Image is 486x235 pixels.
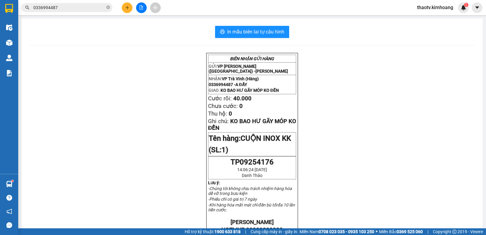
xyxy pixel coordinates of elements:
span: GIAO: [209,88,279,93]
img: warehouse-icon [6,24,12,31]
img: icon-new-feature [461,5,466,10]
span: caret-down [474,5,480,10]
span: 1) [221,146,228,154]
span: 0946742299 - [2,33,45,39]
strong: [PERSON_NAME] [231,219,274,226]
span: TP09254176 [231,158,274,166]
span: Thu hộ: [208,110,227,117]
sup: 1 [464,3,468,7]
button: printerIn mẫu biên lai tự cấu hình [215,26,289,38]
strong: BIÊN NHẬN GỬI HÀNG [230,56,274,61]
span: In mẫu biên lai tự cấu hình [227,28,284,36]
span: close-circle [106,5,110,11]
span: notification [6,209,12,214]
img: solution-icon [6,70,12,76]
span: 0336994487 - [209,82,247,87]
img: warehouse-icon [6,55,12,61]
span: copyright [452,230,457,234]
input: Tìm tên, số ĐT hoặc mã đơn [33,4,105,11]
strong: HOTLINE: [221,226,283,233]
span: 40.000 [233,95,252,102]
span: aim [153,5,157,10]
span: thaotv.kimhoang [412,4,458,11]
p: GỬI: [209,64,296,74]
span: VP Trà Vinh (Hàng) [222,76,259,81]
span: VP [PERSON_NAME] (Hàng) - [12,12,87,18]
span: VP [PERSON_NAME] ([GEOGRAPHIC_DATA]) - [209,64,288,74]
span: search [25,5,29,10]
span: Cước rồi: [208,95,232,102]
span: 02839230880 [246,226,283,233]
span: CUỘN INOX KK (SL: [209,134,291,154]
span: Tên hàng: [209,134,291,154]
button: plus [122,2,132,13]
span: 14:06:24 [DATE] [237,167,267,172]
span: Cung cấp máy in - giấy in: [251,228,298,235]
img: warehouse-icon [6,40,12,46]
span: question-circle [6,195,12,201]
span: Ghi chú: [208,118,229,125]
img: warehouse-icon [6,181,12,187]
button: aim [150,2,161,13]
span: Chưa cước: [208,103,238,109]
span: Hỗ trợ kỹ thuật: [185,228,241,235]
span: message [6,222,12,228]
span: A ĐẤY [235,82,247,87]
span: KO BAO HƯ GÃY MÓP KO ĐỀN [221,88,279,93]
span: 0 [229,110,232,117]
em: -Chúng tôi không chịu trách nhiệm hàng hóa dễ vỡ trong bưu kiện [208,186,292,196]
span: KO BAO HƯ GÃY MÓP KO ĐỀN [208,118,296,131]
span: GIAO: [2,40,15,45]
span: Danh Thảo [242,173,262,178]
span: 1 [465,3,467,7]
span: [PERSON_NAME] [255,69,288,74]
button: file-add [136,2,147,13]
span: VP [PERSON_NAME] ([GEOGRAPHIC_DATA]) [2,20,61,32]
button: caret-down [472,2,482,13]
span: printer [220,29,225,35]
span: 0 [239,103,243,109]
span: plus [125,5,129,10]
em: -Phiếu chỉ có giá trị 7 ngày [208,197,257,202]
p: GỬI: [2,12,89,18]
span: Miền Bắc [379,228,423,235]
strong: BIÊN NHẬN GỬI HÀNG [20,3,70,9]
span: close-circle [106,5,110,9]
strong: 0708 023 035 - 0935 103 250 [319,229,374,234]
strong: 1900 633 818 [214,229,241,234]
sup: 1 [12,180,13,182]
span: Miền Nam [299,228,374,235]
span: ⚪️ [376,230,378,233]
p: NHẬN: [209,76,296,81]
p: NHẬN: [2,20,89,32]
span: file-add [139,5,143,10]
strong: 0369 525 060 [397,229,423,234]
em: -Khi hàng hóa mất mát chỉ đền bù tối đa 10 lần tiền cước. [208,202,295,212]
span: SƠN [76,12,87,18]
strong: Lưu ý: [208,180,220,185]
img: logo-vxr [5,4,13,13]
span: ti gon [33,33,45,39]
span: | [245,228,246,235]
